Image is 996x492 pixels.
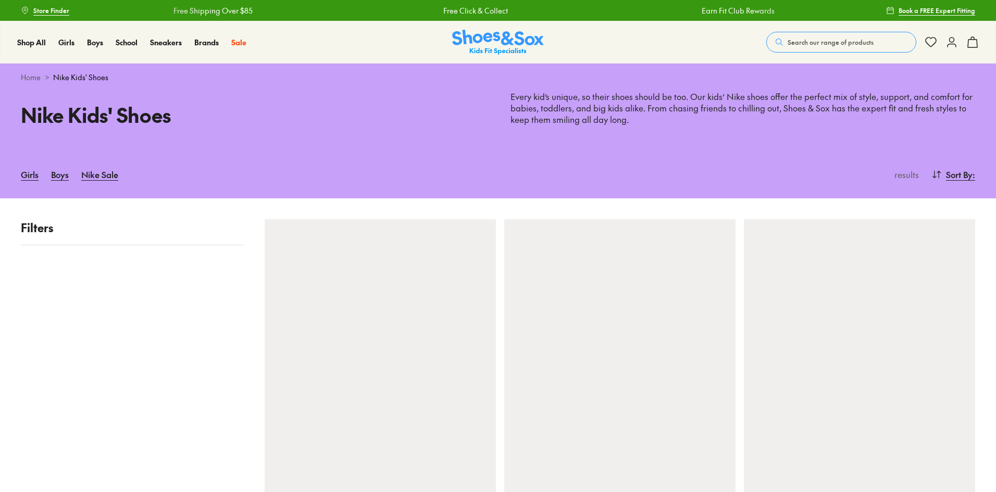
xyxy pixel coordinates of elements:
[788,37,874,47] span: Search our range of products
[21,72,41,83] a: Home
[231,37,246,47] span: Sale
[946,168,973,181] span: Sort By
[973,168,975,181] span: :
[194,37,219,47] span: Brands
[58,37,74,48] a: Girls
[17,37,46,48] a: Shop All
[58,37,74,47] span: Girls
[452,30,544,55] img: SNS_Logo_Responsive.svg
[87,37,103,48] a: Boys
[145,5,224,16] a: Free Shipping Over $85
[511,91,975,125] p: Every kid’s unique, so their shoes should be too. Our kids’ Nike shoes offer the perfect mix of s...
[231,37,246,48] a: Sale
[87,37,103,47] span: Boys
[899,6,975,15] span: Book a FREE Expert Fitting
[21,100,485,130] h1: Nike Kids' Shoes
[21,163,39,186] a: Girls
[21,72,975,83] div: >
[931,163,975,186] button: Sort By:
[21,219,244,236] p: Filters
[452,30,544,55] a: Shoes & Sox
[194,37,219,48] a: Brands
[53,72,108,83] span: Nike Kids' Shoes
[886,1,975,20] a: Book a FREE Expert Fitting
[673,5,746,16] a: Earn Fit Club Rewards
[116,37,138,48] a: School
[116,37,138,47] span: School
[766,32,916,53] button: Search our range of products
[150,37,182,47] span: Sneakers
[33,6,69,15] span: Store Finder
[415,5,479,16] a: Free Click & Collect
[150,37,182,48] a: Sneakers
[17,37,46,47] span: Shop All
[890,168,919,181] p: results
[51,163,69,186] a: Boys
[21,1,69,20] a: Store Finder
[81,163,118,186] a: Nike Sale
